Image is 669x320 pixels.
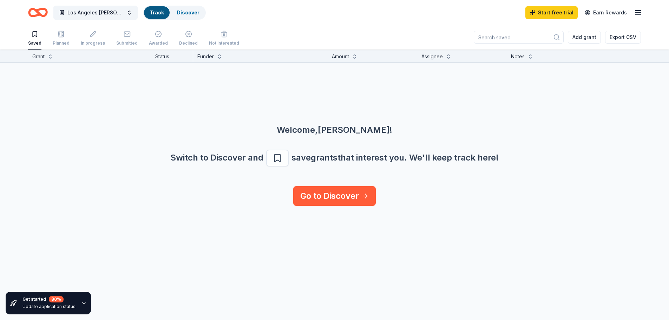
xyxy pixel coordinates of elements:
[28,28,41,50] button: Saved
[53,40,70,46] div: Planned
[149,40,168,46] div: Awarded
[67,8,124,17] span: Los Angeles [PERSON_NAME] House Adopt-A-Room Program Support
[293,186,376,206] a: Go to Discover
[17,124,652,136] div: Welcome, [PERSON_NAME] !
[151,50,193,62] div: Status
[605,31,641,44] button: Export CSV
[177,9,199,15] a: Discover
[149,28,168,50] button: Awarded
[32,52,45,61] div: Grant
[116,28,138,50] button: Submitted
[150,9,164,15] a: Track
[421,52,443,61] div: Assignee
[28,40,41,46] div: Saved
[22,304,76,309] div: Update application status
[22,296,76,302] div: Get started
[525,6,578,19] a: Start free trial
[116,40,138,46] div: Submitted
[581,6,631,19] a: Earn Rewards
[53,28,70,50] button: Planned
[511,52,525,61] div: Notes
[143,6,206,20] button: TrackDiscover
[179,40,198,46] div: Declined
[474,31,564,44] input: Search saved
[17,150,652,166] div: Switch to Discover and save grants that interest you. We ' ll keep track here!
[568,31,601,44] button: Add grant
[53,6,138,20] button: Los Angeles [PERSON_NAME] House Adopt-A-Room Program Support
[81,28,105,50] button: In progress
[28,4,48,21] a: Home
[197,52,214,61] div: Funder
[179,28,198,50] button: Declined
[209,40,239,46] div: Not interested
[209,28,239,50] button: Not interested
[332,52,349,61] div: Amount
[81,40,105,46] div: In progress
[49,296,64,302] div: 80 %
